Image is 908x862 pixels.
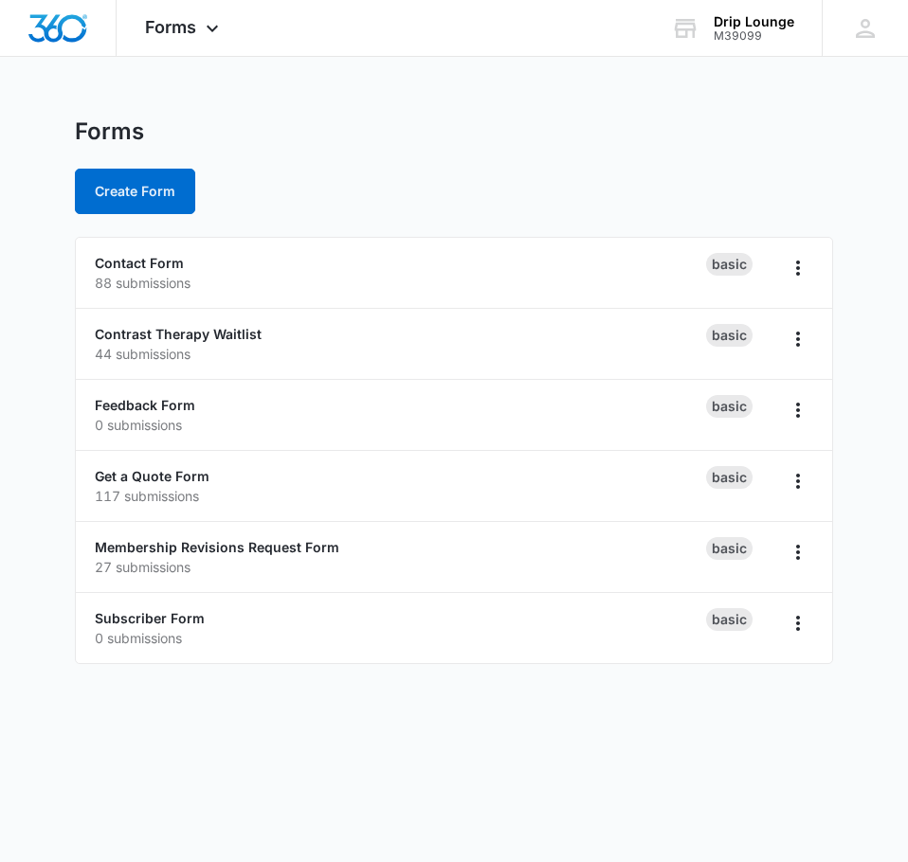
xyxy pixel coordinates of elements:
[95,344,706,364] p: 44 submissions
[783,537,813,567] button: Overflow Menu
[706,395,753,418] div: Basic
[783,466,813,496] button: Overflow Menu
[95,397,195,413] a: Feedback Form
[783,608,813,638] button: Overflow Menu
[706,253,753,276] div: Basic
[95,539,339,555] a: Membership Revisions Request Form
[95,255,184,271] a: Contact Form
[783,324,813,354] button: Overflow Menu
[95,628,706,648] p: 0 submissions
[95,486,706,506] p: 117 submissions
[95,273,706,293] p: 88 submissions
[783,253,813,283] button: Overflow Menu
[714,14,794,29] div: account name
[706,537,753,560] div: Basic
[95,557,706,577] p: 27 submissions
[75,169,195,214] button: Create Form
[95,326,262,342] a: Contrast Therapy Waitlist
[95,415,706,435] p: 0 submissions
[714,29,794,43] div: account id
[95,610,205,626] a: Subscriber Form
[706,608,753,631] div: Basic
[75,117,144,146] h1: Forms
[95,468,209,484] a: Get a Quote Form
[145,17,196,37] span: Forms
[783,395,813,425] button: Overflow Menu
[706,466,753,489] div: Basic
[706,324,753,347] div: Basic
